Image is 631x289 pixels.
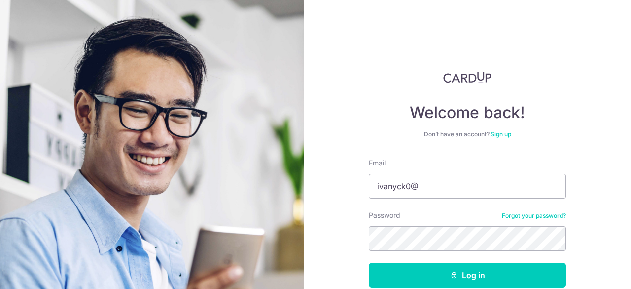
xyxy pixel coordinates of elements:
[369,103,566,123] h4: Welcome back!
[443,71,491,83] img: CardUp Logo
[502,212,566,220] a: Forgot your password?
[369,263,566,288] button: Log in
[369,210,400,220] label: Password
[369,130,566,138] div: Don’t have an account?
[369,174,566,199] input: Enter your Email
[491,130,511,138] a: Sign up
[369,158,386,168] label: Email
